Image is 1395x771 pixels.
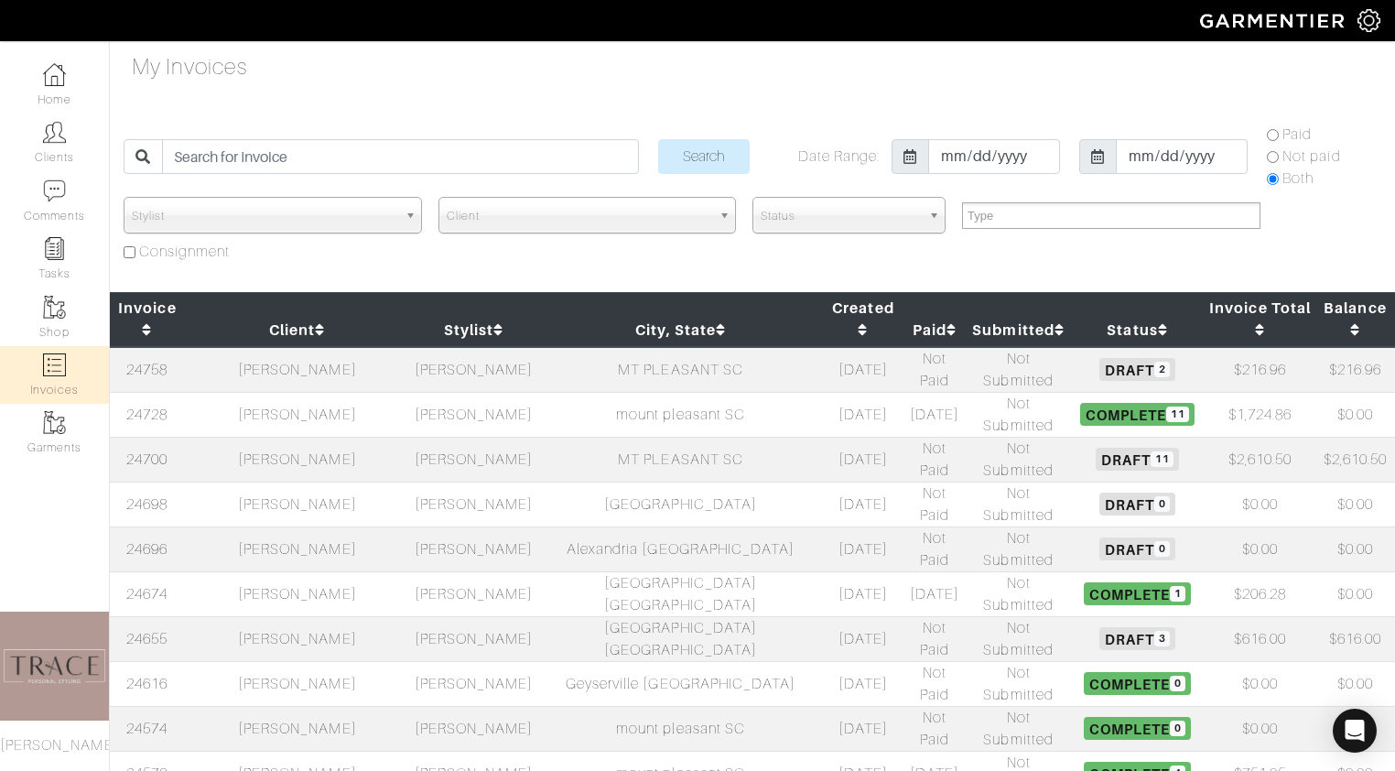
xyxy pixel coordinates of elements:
td: [PERSON_NAME] [185,616,410,661]
td: Not Submitted [967,661,1070,706]
span: 0 [1154,541,1170,557]
td: $0.00 [1315,392,1395,437]
a: 24758 [126,362,168,378]
input: Search for Invoice [162,139,638,174]
td: Not Submitted [967,571,1070,616]
td: [PERSON_NAME] [410,706,537,751]
img: dashboard-icon-dbcd8f5a0b271acd01030246c82b418ddd0df26cd7fceb0bd07c9910d44c42f6.png [43,63,66,86]
span: Draft [1099,358,1175,380]
td: Not Submitted [967,616,1070,661]
img: comment-icon-a0a6a9ef722e966f86d9cbdc48e553b5cf19dbc54f86b18d962a5391bc8f6eb6.png [43,179,66,202]
img: garmentier-logo-header-white-b43fb05a5012e4ada735d5af1a66efaba907eab6374d6393d1fbf88cb4ef424d.png [1191,5,1357,37]
td: [PERSON_NAME] [185,571,410,616]
a: Created [832,299,893,339]
span: Draft [1099,538,1175,559]
a: 24700 [126,451,168,468]
td: $0.00 [1205,482,1315,527]
a: Submitted [972,321,1065,339]
img: orders-icon-0abe47150d42831381b5fb84f609e132dff9fe21cb692f30cb5eec754e2cba89.png [43,353,66,376]
td: [DATE] [824,482,903,527]
a: Balance [1324,299,1386,339]
td: [PERSON_NAME] [185,706,410,751]
label: Consignment [139,241,231,263]
td: [PERSON_NAME] [410,661,537,706]
td: Not Paid [903,706,967,751]
td: [PERSON_NAME] [410,571,537,616]
td: [PERSON_NAME] [185,392,410,437]
img: gear-icon-white-bd11855cb880d31180b6d7d6211b90ccbf57a29d726f0c71d8c61bd08dd39cc2.png [1357,9,1380,32]
a: 24616 [126,676,168,692]
td: $2,610.50 [1205,437,1315,482]
td: Not Submitted [967,392,1070,437]
img: garments-icon-b7da505a4dc4fd61783c78ac3ca0ef83fa9d6f193b1c9dc38574b1d14d53ca28.png [43,296,66,319]
td: $216.96 [1315,347,1395,393]
td: [DATE] [903,392,967,437]
td: $0.00 [1205,527,1315,571]
td: Not Submitted [967,706,1070,751]
td: [PERSON_NAME] [185,527,410,571]
a: City, State [635,321,727,339]
a: Client [269,321,325,339]
td: MT PLEASANT SC [537,437,824,482]
span: Complete [1084,717,1191,739]
td: [DATE] [824,571,903,616]
td: Not Submitted [967,347,1070,393]
span: Status [761,198,921,234]
td: [DATE] [824,661,903,706]
img: clients-icon-6bae9207a08558b7cb47a8932f037763ab4055f8c8b6bfacd5dc20c3e0201464.png [43,121,66,144]
td: $616.00 [1205,616,1315,661]
a: Paid [913,321,957,339]
img: reminder-icon-8004d30b9f0a5d33ae49ab947aed9ed385cf756f9e5892f1edd6e32f2345188e.png [43,237,66,260]
a: 24674 [126,586,168,603]
img: garments-icon-b7da505a4dc4fd61783c78ac3ca0ef83fa9d6f193b1c9dc38574b1d14d53ca28.png [43,411,66,434]
td: [PERSON_NAME] [410,392,537,437]
td: Not Paid [903,661,967,706]
td: [DATE] [824,392,903,437]
td: mount pleasant SC [537,392,824,437]
td: [PERSON_NAME] [410,527,537,571]
span: Draft [1099,493,1175,515]
td: $216.96 [1205,347,1315,393]
span: 1 [1170,586,1185,602]
span: 11 [1151,451,1173,467]
td: mount pleasant SC [537,706,824,751]
td: [PERSON_NAME] [185,482,410,527]
td: $1,724.86 [1205,392,1315,437]
td: MT PLEASANT SC [537,347,824,393]
a: Status [1107,321,1167,339]
td: [PERSON_NAME] [410,437,537,482]
span: Client [447,198,712,234]
td: Alexandria [GEOGRAPHIC_DATA] [537,527,824,571]
span: 11 [1166,407,1189,422]
td: $616.00 [1315,616,1395,661]
td: [DATE] [903,571,967,616]
td: $206.28 [1205,571,1315,616]
span: Draft [1096,448,1179,470]
td: [PERSON_NAME] [185,437,410,482]
td: Not Submitted [967,482,1070,527]
span: Draft [1099,627,1175,649]
div: Open Intercom Messenger [1333,709,1377,753]
h4: My Invoices [132,54,248,81]
td: $0.00 [1205,706,1315,751]
a: 24655 [126,631,168,647]
td: Not Paid [903,437,967,482]
a: Invoice [118,299,176,339]
td: [DATE] [824,706,903,751]
td: Not Paid [903,347,967,393]
td: [PERSON_NAME] [185,347,410,393]
td: $0.00 [1315,571,1395,616]
span: 0 [1154,496,1170,512]
a: 24574 [126,721,168,737]
label: Both [1282,168,1314,190]
td: Not Paid [903,616,967,661]
label: Paid [1282,124,1312,146]
span: Complete [1080,403,1195,425]
td: [GEOGRAPHIC_DATA] [GEOGRAPHIC_DATA] [537,616,824,661]
td: [DATE] [824,616,903,661]
td: Not Paid [903,482,967,527]
td: $2,610.50 [1315,437,1395,482]
span: 2 [1154,362,1170,377]
td: $0.00 [1315,482,1395,527]
td: [DATE] [824,527,903,571]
